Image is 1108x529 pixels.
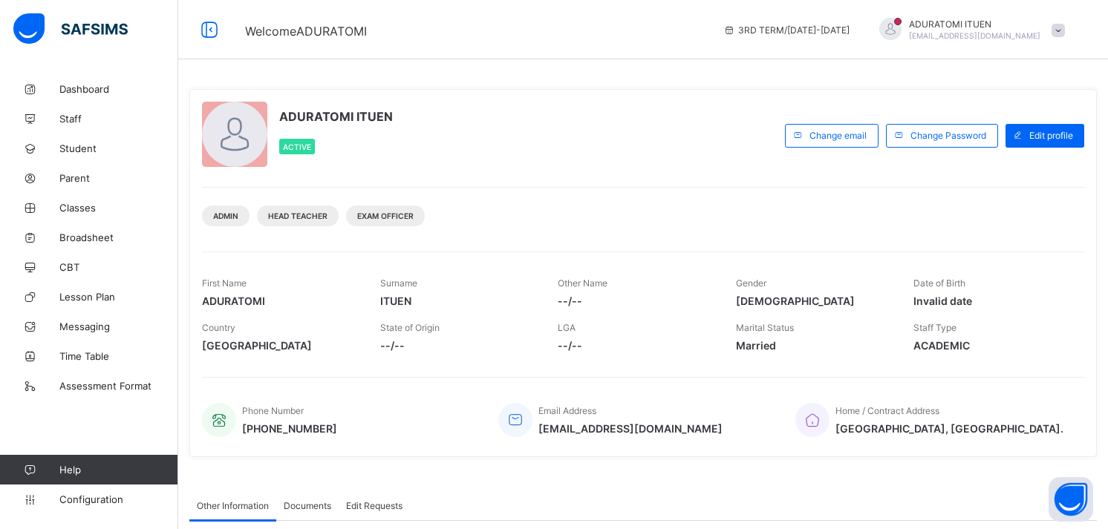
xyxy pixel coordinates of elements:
[59,142,178,154] span: Student
[59,113,178,125] span: Staff
[346,500,403,511] span: Edit Requests
[909,19,1040,30] span: ADURATOMI ITUEN
[913,322,957,333] span: Staff Type
[558,295,714,307] span: --/--
[558,322,576,333] span: LGA
[723,24,850,36] span: session/term information
[202,339,358,352] span: [GEOGRAPHIC_DATA]
[538,405,596,416] span: Email Address
[242,405,304,416] span: Phone Number
[59,321,178,332] span: Messaging
[59,464,177,476] span: Help
[380,322,440,333] span: State of Origin
[59,172,178,184] span: Parent
[1049,477,1093,522] button: Open asap
[202,295,358,307] span: ADURATOMI
[736,277,766,289] span: Gender
[558,339,714,352] span: --/--
[558,277,607,289] span: Other Name
[284,500,331,511] span: Documents
[279,109,393,124] span: ADURATOMI ITUEN
[913,277,965,289] span: Date of Birth
[59,261,178,273] span: CBT
[202,277,247,289] span: First Name
[736,339,892,352] span: Married
[59,291,178,303] span: Lesson Plan
[835,405,939,416] span: Home / Contract Address
[835,422,1063,435] span: [GEOGRAPHIC_DATA], [GEOGRAPHIC_DATA].
[59,380,178,392] span: Assessment Format
[910,130,986,141] span: Change Password
[380,295,536,307] span: ITUEN
[202,322,235,333] span: Country
[242,422,337,435] span: [PHONE_NUMBER]
[245,24,367,39] span: Welcome ADURATOMI
[909,31,1040,40] span: [EMAIL_ADDRESS][DOMAIN_NAME]
[736,295,892,307] span: [DEMOGRAPHIC_DATA]
[736,322,794,333] span: Marital Status
[59,350,178,362] span: Time Table
[13,13,128,45] img: safsims
[268,211,327,220] span: Head Teacher
[864,18,1072,42] div: ADURATOMIITUEN
[809,130,867,141] span: Change email
[913,339,1069,352] span: ACADEMIC
[59,231,178,243] span: Broadsheet
[1029,130,1073,141] span: Edit profile
[380,339,536,352] span: --/--
[913,295,1069,307] span: Invalid date
[357,211,414,220] span: Exam Officer
[213,211,238,220] span: Admin
[538,422,723,435] span: [EMAIL_ADDRESS][DOMAIN_NAME]
[59,202,178,214] span: Classes
[197,500,269,511] span: Other Information
[283,142,311,151] span: Active
[59,493,177,505] span: Configuration
[59,83,178,95] span: Dashboard
[380,277,417,289] span: Surname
